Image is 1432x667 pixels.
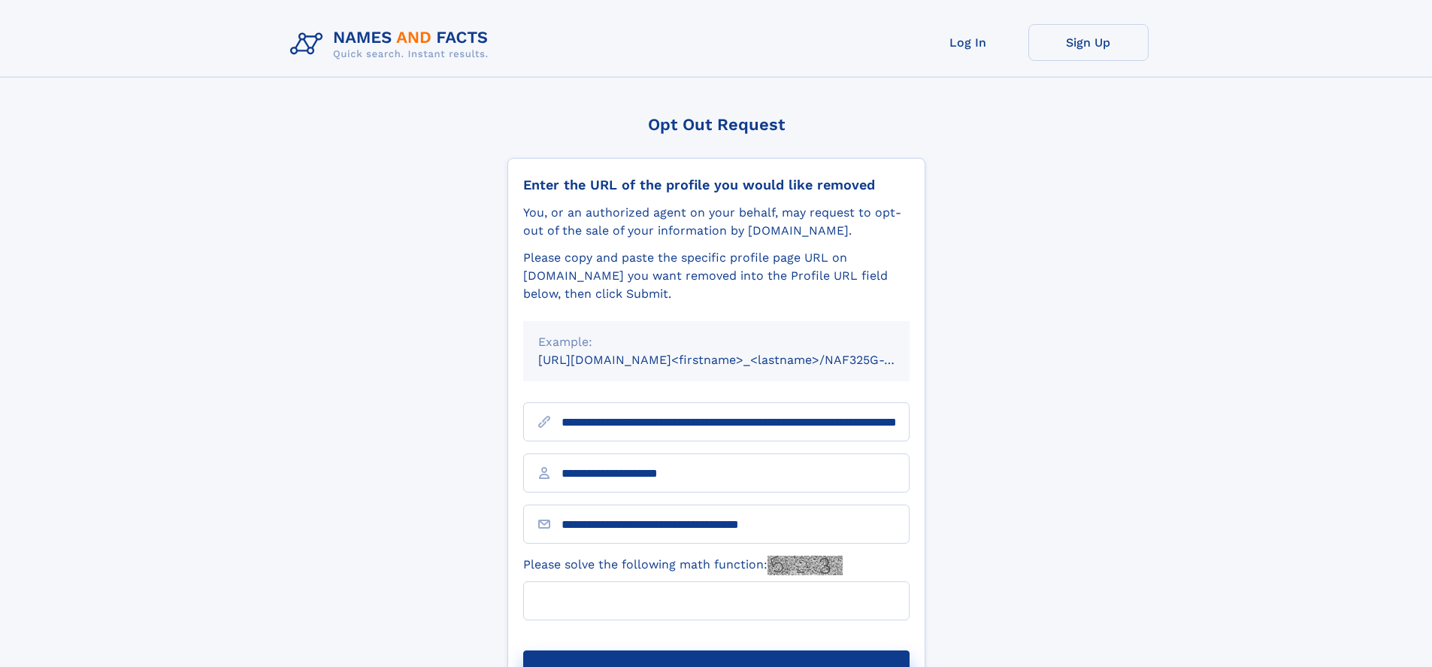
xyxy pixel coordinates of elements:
div: Example: [538,333,895,351]
div: You, or an authorized agent on your behalf, may request to opt-out of the sale of your informatio... [523,204,910,240]
img: Logo Names and Facts [284,24,501,65]
a: Log In [908,24,1028,61]
small: [URL][DOMAIN_NAME]<firstname>_<lastname>/NAF325G-xxxxxxxx [538,353,938,367]
label: Please solve the following math function: [523,556,843,575]
div: Opt Out Request [507,115,925,134]
div: Enter the URL of the profile you would like removed [523,177,910,193]
a: Sign Up [1028,24,1149,61]
div: Please copy and paste the specific profile page URL on [DOMAIN_NAME] you want removed into the Pr... [523,249,910,303]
